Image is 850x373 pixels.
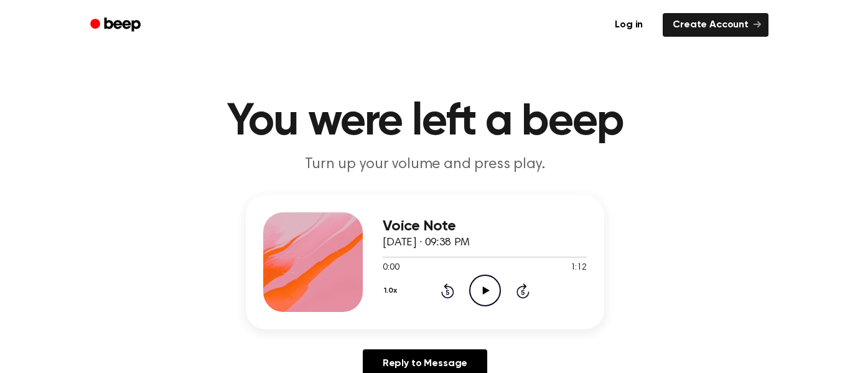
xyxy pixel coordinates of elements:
button: 1.0x [383,280,401,301]
h3: Voice Note [383,218,587,235]
a: Create Account [663,13,768,37]
a: Log in [602,11,655,39]
span: 1:12 [571,262,587,275]
p: Turn up your volume and press play. [186,154,664,175]
h1: You were left a beep [106,100,744,144]
span: 0:00 [383,262,399,275]
a: Beep [82,13,152,37]
span: [DATE] · 09:38 PM [383,237,470,248]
